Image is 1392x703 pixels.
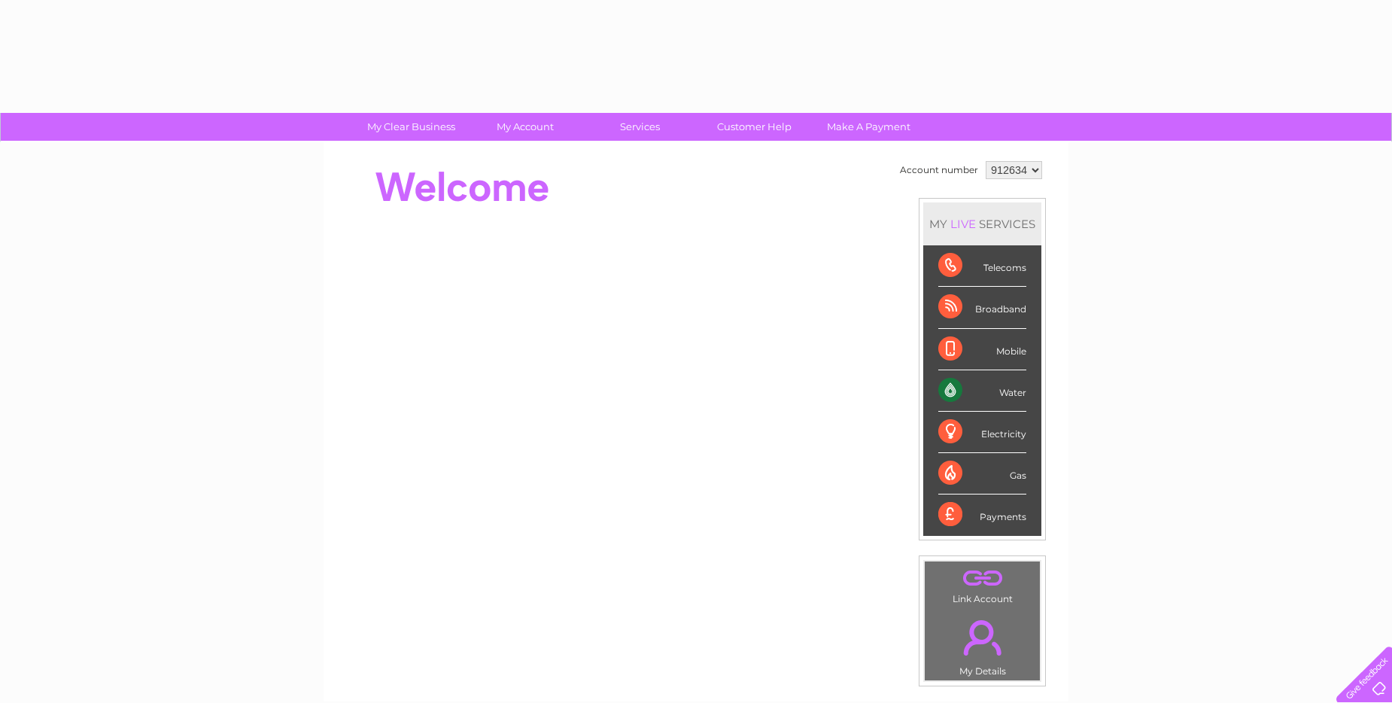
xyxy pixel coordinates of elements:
[938,412,1026,453] div: Electricity
[807,113,931,141] a: Make A Payment
[578,113,702,141] a: Services
[463,113,588,141] a: My Account
[938,453,1026,495] div: Gas
[924,607,1041,681] td: My Details
[929,565,1036,592] a: .
[929,611,1036,664] a: .
[947,217,979,231] div: LIVE
[924,561,1041,608] td: Link Account
[938,370,1026,412] div: Water
[692,113,816,141] a: Customer Help
[938,245,1026,287] div: Telecoms
[938,287,1026,328] div: Broadband
[896,157,982,183] td: Account number
[938,329,1026,370] div: Mobile
[938,495,1026,535] div: Payments
[923,202,1041,245] div: MY SERVICES
[349,113,473,141] a: My Clear Business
